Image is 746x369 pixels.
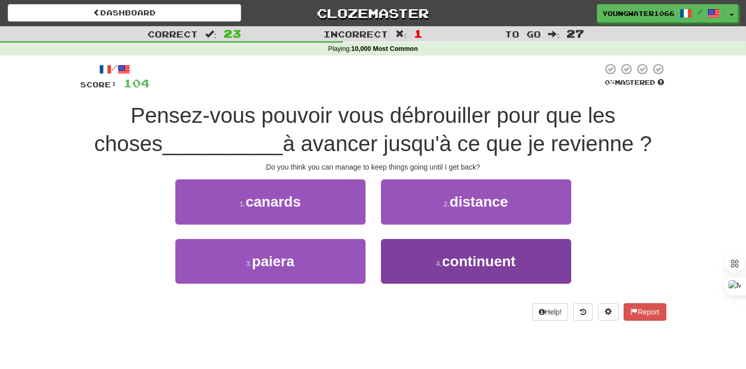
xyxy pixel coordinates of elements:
small: 2 . [444,200,450,208]
button: Round history (alt+y) [573,303,593,321]
span: 0 % [605,78,615,86]
div: Mastered [603,78,666,87]
button: Report [624,303,666,321]
button: 2.distance [381,179,571,224]
span: : [548,30,559,39]
a: YoungWater1066 / [597,4,725,23]
span: canards [246,194,301,210]
small: 4 . [436,260,442,268]
span: paiera [252,253,295,269]
button: 4.continuent [381,239,571,284]
span: 23 [224,27,241,40]
a: Dashboard [8,4,241,22]
button: 1.canards [175,179,366,224]
span: : [395,30,407,39]
span: distance [450,194,508,210]
span: Incorrect [323,29,388,39]
span: 104 [123,77,150,89]
button: Help! [532,303,569,321]
small: 3 . [246,260,252,268]
span: 27 [567,27,584,40]
small: 1 . [240,200,246,208]
span: 1 [414,27,423,40]
span: : [205,30,216,39]
a: Clozemaster [257,4,490,22]
div: Do you think you can manage to keep things going until I get back? [80,162,666,172]
span: continuent [442,253,516,269]
span: / [697,8,702,15]
div: / [80,63,150,76]
span: Score: [80,80,117,89]
span: Correct [148,29,198,39]
span: à avancer jusqu'à ce que je revienne ? [283,132,652,156]
span: To go [505,29,541,39]
button: 3.paiera [175,239,366,284]
span: YoungWater1066 [603,9,675,18]
span: Pensez-vous pouvoir vous débrouiller pour que les choses [94,103,615,156]
span: __________ [162,132,283,156]
strong: 10,000 Most Common [351,45,417,52]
